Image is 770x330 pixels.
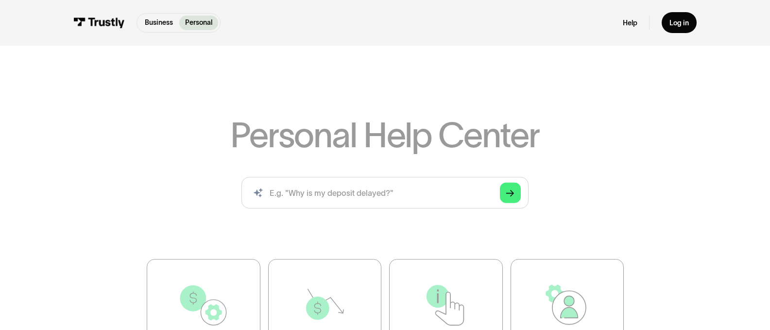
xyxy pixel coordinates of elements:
[73,17,125,28] img: Trustly Logo
[139,16,179,30] a: Business
[662,12,697,33] a: Log in
[230,117,539,152] h1: Personal Help Center
[179,16,218,30] a: Personal
[623,18,637,28] a: Help
[669,18,689,28] div: Log in
[241,177,529,208] input: search
[185,17,212,28] p: Personal
[145,17,173,28] p: Business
